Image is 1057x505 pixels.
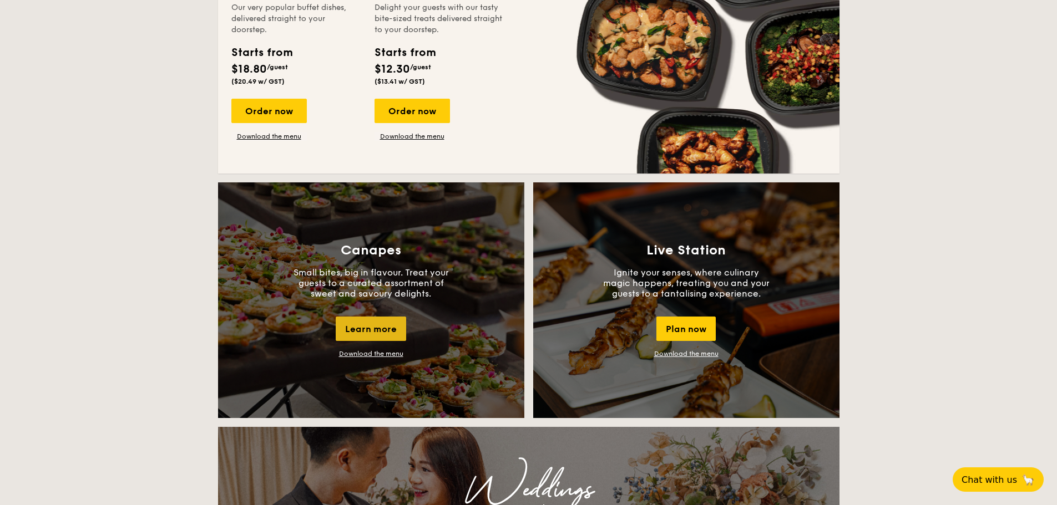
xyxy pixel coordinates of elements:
h3: Live Station [646,243,726,258]
div: Delight your guests with our tasty bite-sized treats delivered straight to your doorstep. [375,2,504,35]
span: ($13.41 w/ GST) [375,78,425,85]
span: ($20.49 w/ GST) [231,78,285,85]
a: Download the menu [231,132,307,141]
a: Download the menu [339,350,403,358]
div: Learn more [336,317,406,341]
div: Starts from [231,44,292,61]
div: Weddings [316,480,742,500]
p: Small bites, big in flavour. Treat your guests to a curated assortment of sweet and savoury delig... [288,267,454,299]
span: /guest [410,63,431,71]
a: Download the menu [375,132,450,141]
div: Order now [231,99,307,123]
button: Chat with us🦙 [953,467,1044,492]
div: Starts from [375,44,435,61]
div: Plan now [656,317,716,341]
a: Download the menu [654,350,719,358]
h3: Canapes [341,243,401,258]
span: $18.80 [231,63,267,76]
div: Order now [375,99,450,123]
span: 🦙 [1021,473,1035,486]
span: /guest [267,63,288,71]
span: Chat with us [962,475,1017,485]
div: Our very popular buffet dishes, delivered straight to your doorstep. [231,2,361,35]
span: $12.30 [375,63,410,76]
p: Ignite your senses, where culinary magic happens, treating you and your guests to a tantalising e... [603,267,770,299]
